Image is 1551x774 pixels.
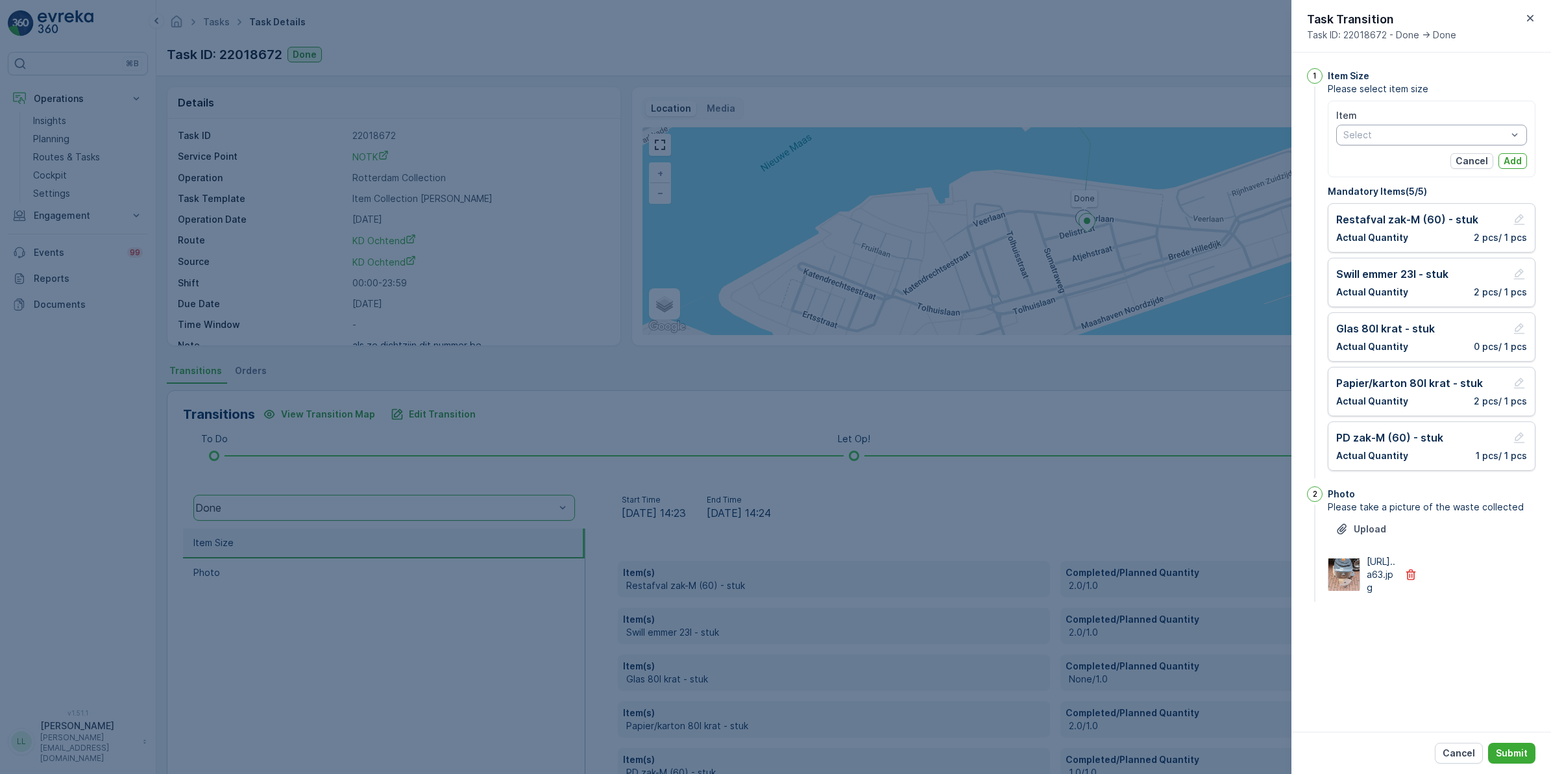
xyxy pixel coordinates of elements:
p: Glas 80l krat - stuk [1336,321,1435,336]
p: Photo [1328,488,1355,501]
p: PD zak-M (60) - stuk [1336,430,1443,445]
img: Media Preview [1328,558,1360,591]
p: 2 pcs / 1 pcs [1474,395,1527,408]
p: Papier/karton 80l krat - stuk [1336,375,1483,391]
button: Cancel [1450,153,1493,169]
p: Restafval zak-M (60) - stuk [1336,212,1478,227]
span: Please select item size [1328,82,1535,95]
p: Submit [1496,747,1528,760]
label: Item [1336,110,1357,121]
p: Select [1343,129,1507,142]
span: Task ID: 22018672 - Done -> Done [1307,29,1456,42]
div: 2 [1307,486,1323,502]
button: Submit [1488,743,1535,764]
p: Task Transition [1307,10,1456,29]
span: Please take a picture of the waste collected [1328,501,1535,514]
p: Actual Quantity [1336,395,1408,408]
p: 1 pcs / 1 pcs [1476,449,1527,462]
p: 2 pcs / 1 pcs [1474,231,1527,244]
p: Actual Quantity [1336,449,1408,462]
button: Upload File [1328,519,1394,540]
p: Actual Quantity [1336,340,1408,353]
p: Item Size [1328,69,1369,82]
p: [URL]..a63.jpg [1367,555,1397,594]
button: Add [1498,153,1527,169]
p: 2 pcs / 1 pcs [1474,286,1527,299]
div: 1 [1307,68,1323,84]
p: 0 pcs / 1 pcs [1474,340,1527,353]
p: Add [1504,155,1522,168]
p: Actual Quantity [1336,286,1408,299]
p: Actual Quantity [1336,231,1408,244]
p: Mandatory Items ( 5 / 5 ) [1328,185,1535,198]
p: Swill emmer 23l - stuk [1336,266,1448,282]
p: Cancel [1456,155,1488,168]
button: Cancel [1435,743,1483,764]
p: Upload [1354,523,1386,536]
p: Cancel [1443,747,1475,760]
